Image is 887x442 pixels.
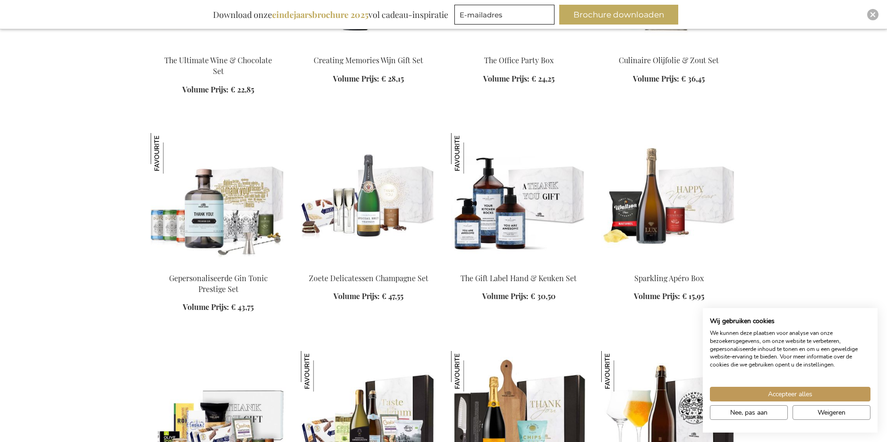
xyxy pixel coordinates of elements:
[381,74,404,83] span: € 28,15
[633,74,679,83] span: Volume Prijs:
[454,5,554,25] input: E-mailadres
[634,291,680,301] span: Volume Prijs:
[484,55,554,65] a: The Office Party Box
[151,261,286,270] a: Personalised Gin Tonic Prestige Set Gepersonaliseerde Gin Tonic Prestige Set
[451,133,586,265] img: The Gift Label Hand & Kitchen Set
[454,5,557,27] form: marketing offers and promotions
[301,43,436,52] a: Personalised White Wine
[231,302,254,312] span: € 43,75
[314,55,423,65] a: Creating Memories Wijn Gift Set
[710,317,870,325] h2: Wij gebruiken cookies
[151,133,286,265] img: Personalised Gin Tonic Prestige Set
[164,55,272,76] a: The Ultimate Wine & Chocolate Set
[681,74,705,83] span: € 36,45
[633,74,705,84] a: Volume Prijs: € 36,45
[333,291,380,301] span: Volume Prijs:
[182,84,229,94] span: Volume Prijs:
[483,74,529,83] span: Volume Prijs:
[451,43,586,52] a: The Office Party Box
[601,133,736,265] img: Sparkling Apero Box
[461,273,577,283] a: The Gift Label Hand & Keuken Set
[272,9,368,20] b: eindejaarsbrochure 2025
[333,74,379,83] span: Volume Prijs:
[793,405,870,420] button: Alle cookies weigeren
[451,351,492,392] img: Luxe Gastronomische Gift Box
[483,74,554,84] a: Volume Prijs: € 24,25
[209,5,452,25] div: Download onze vol cadeau-inspiratie
[451,261,586,270] a: The Gift Label Hand & Kitchen Set The Gift Label Hand & Keuken Set
[333,291,403,302] a: Volume Prijs: € 47,55
[559,5,678,25] button: Brochure downloaden
[710,387,870,401] button: Accepteer alle cookies
[482,291,555,302] a: Volume Prijs: € 30,50
[382,291,403,301] span: € 47,55
[301,351,341,392] img: Taste Of Belgium Gift Set
[301,261,436,270] a: Sweet Delights Champagne Set
[682,291,704,301] span: € 15,95
[151,43,286,52] a: Beer Apéro Gift Box
[601,43,736,52] a: Olive & Salt Culinary Set
[301,133,436,265] img: Sweet Delights Champagne Set
[309,273,428,283] a: Zoete Delicatessen Champagne Set
[169,273,268,294] a: Gepersonaliseerde Gin Tonic Prestige Set
[730,408,768,417] span: Nee, pas aan
[333,74,404,84] a: Volume Prijs: € 28,15
[634,273,704,283] a: Sparkling Apéro Box
[710,405,788,420] button: Pas cookie voorkeuren aan
[451,133,492,174] img: The Gift Label Hand & Keuken Set
[619,55,719,65] a: Culinaire Olijfolie & Zout Set
[601,261,736,270] a: Sparkling Apero Box
[710,329,870,369] p: We kunnen deze plaatsen voor analyse van onze bezoekersgegevens, om onze website te verbeteren, g...
[768,389,812,399] span: Accepteer alles
[482,291,529,301] span: Volume Prijs:
[870,12,876,17] img: Close
[182,84,254,95] a: Volume Prijs: € 22,85
[230,84,254,94] span: € 22,85
[151,133,191,174] img: Gepersonaliseerde Gin Tonic Prestige Set
[601,351,642,392] img: Fourchette Bier Gift Box
[531,74,554,83] span: € 24,25
[183,302,229,312] span: Volume Prijs:
[530,291,555,301] span: € 30,50
[183,302,254,313] a: Volume Prijs: € 43,75
[634,291,704,302] a: Volume Prijs: € 15,95
[818,408,845,417] span: Weigeren
[867,9,878,20] div: Close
